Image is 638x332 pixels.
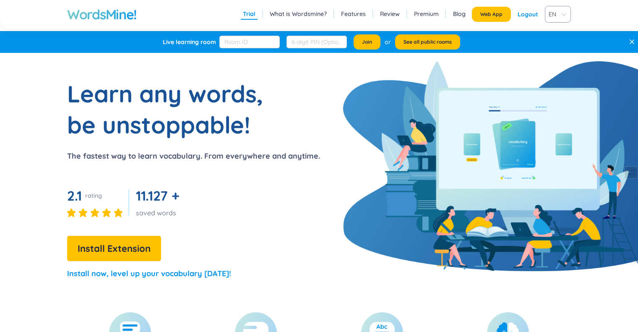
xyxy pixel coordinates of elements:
a: Features [341,10,366,18]
a: Trial [243,10,255,18]
div: Live learning room [163,38,216,46]
button: Join [354,34,380,50]
div: rating [85,191,102,200]
input: 6-digit PIN (Optional) [286,36,347,48]
span: VIE [549,8,564,21]
span: Web App [480,11,503,18]
span: 2.1 [67,187,82,204]
p: Install now, level up your vocabulary [DATE]! [67,268,231,280]
button: Install Extension [67,236,161,261]
span: See all public rooms [404,39,452,45]
div: saved words [136,208,182,217]
span: Join [362,39,372,45]
a: Premium [414,10,439,18]
span: 11.127 + [136,187,179,204]
div: or [385,37,391,47]
p: The fastest way to learn vocabulary. From everywhere and anytime. [67,150,320,162]
h1: Learn any words, be unstoppable! [67,78,277,140]
input: Room ID [219,36,280,48]
a: WordsMine! [67,6,137,23]
button: Web App [472,7,511,22]
a: Blog [453,10,466,18]
button: See all public rooms [395,34,460,50]
a: Review [380,10,400,18]
span: Install Extension [78,241,151,256]
a: Install Extension [67,245,161,254]
a: What is Wordsmine? [270,10,327,18]
div: Logout [518,7,538,22]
